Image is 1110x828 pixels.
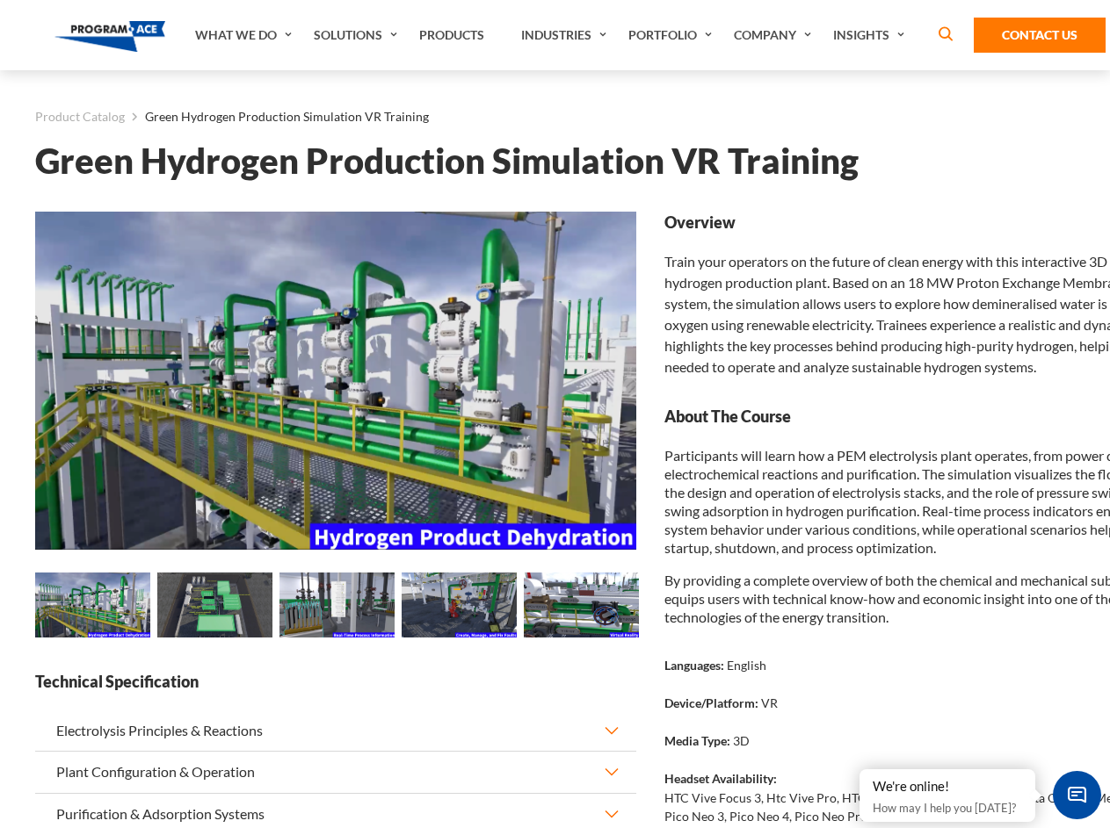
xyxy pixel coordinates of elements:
[54,21,166,52] img: Program-Ace
[35,671,636,693] strong: Technical Specification
[664,771,777,786] strong: Headset Availability:
[35,212,636,550] img: Green Hydrogen Production Simulation VR Training - Preview 2
[157,572,272,637] img: Green Hydrogen Production Simulation VR Training - Preview 3
[402,572,517,637] img: Green Hydrogen Production Simulation VR Training - Preview 5
[664,695,758,710] strong: Device/Platform:
[279,572,395,637] img: Green Hydrogen Production Simulation VR Training - Preview 4
[35,572,150,637] img: Green Hydrogen Production Simulation VR Training - Preview 2
[35,105,125,128] a: Product Catalog
[733,731,750,750] p: 3D
[35,710,636,751] button: Electrolysis Principles & Reactions
[125,105,429,128] li: Green Hydrogen Production Simulation VR Training
[524,572,639,637] img: Green Hydrogen Production Simulation VR Training - Preview 6
[873,797,1022,818] p: How may I help you [DATE]?
[35,752,636,792] button: Plant Configuration & Operation
[727,656,766,674] p: English
[974,18,1106,53] a: Contact Us
[873,778,1022,796] div: We're online!
[1053,771,1101,819] span: Chat Widget
[664,733,730,748] strong: Media Type:
[761,694,778,712] p: VR
[664,658,724,673] strong: Languages:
